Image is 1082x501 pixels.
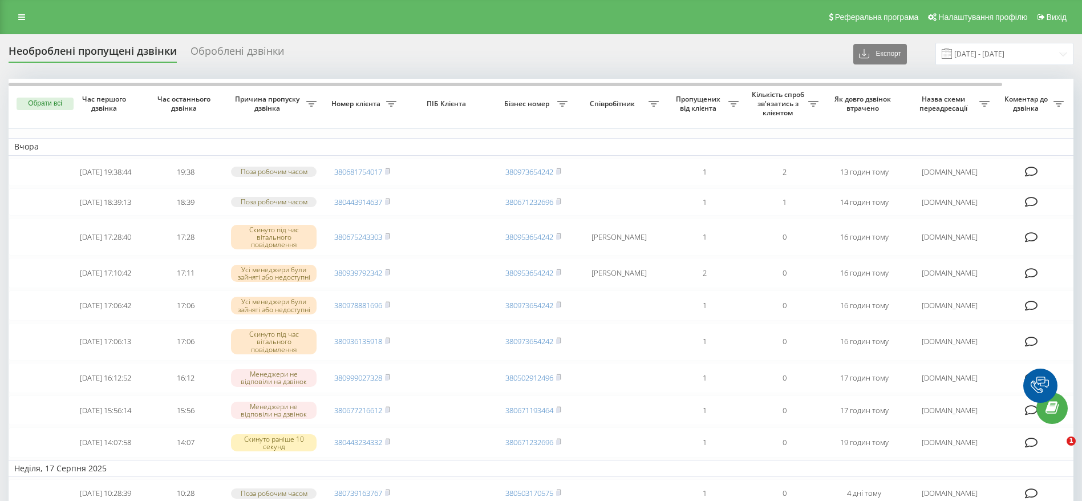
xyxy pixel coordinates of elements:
[505,405,553,415] a: 380671193464
[904,427,995,458] td: [DOMAIN_NAME]
[155,95,216,112] span: Час останнього дзвінка
[664,290,744,321] td: 1
[505,268,553,278] a: 380953654242
[505,437,553,447] a: 380671232696
[824,427,904,458] td: 19 годин тому
[231,167,317,176] div: Поза робочим часом
[824,395,904,426] td: 17 годин тому
[145,158,225,186] td: 19:38
[231,434,317,451] div: Скинуто раніше 10 секунд
[334,167,382,177] a: 380681754017
[744,363,824,393] td: 0
[499,99,557,108] span: Бізнес номер
[231,197,317,207] div: Поза робочим часом
[744,323,824,361] td: 0
[505,300,553,310] a: 380973654242
[824,158,904,186] td: 13 годин тому
[904,363,995,393] td: [DOMAIN_NAME]
[904,323,995,361] td: [DOMAIN_NAME]
[75,95,136,112] span: Час першого дзвінка
[231,265,317,282] div: Усі менеджери були зайняті або недоступні
[66,188,145,216] td: [DATE] 18:39:13
[573,218,664,256] td: [PERSON_NAME]
[664,158,744,186] td: 1
[145,395,225,426] td: 15:56
[579,99,649,108] span: Співробітник
[334,437,382,447] a: 380443234332
[744,218,824,256] td: 0
[744,258,824,288] td: 0
[145,290,225,321] td: 17:06
[664,363,744,393] td: 1
[750,90,808,117] span: Кількість спроб зв'язатись з клієнтом
[334,300,382,310] a: 380978881696
[664,188,744,216] td: 1
[904,158,995,186] td: [DOMAIN_NAME]
[824,363,904,393] td: 17 годин тому
[853,44,907,64] button: Експорт
[334,268,382,278] a: 380939792342
[1001,95,1053,112] span: Коментар до дзвінка
[744,158,824,186] td: 2
[66,427,145,458] td: [DATE] 14:07:58
[938,13,1027,22] span: Налаштування профілю
[231,402,317,419] div: Менеджери не відповіли на дзвінок
[231,369,317,386] div: Менеджери не відповіли на дзвінок
[66,258,145,288] td: [DATE] 17:10:42
[904,290,995,321] td: [DOMAIN_NAME]
[145,427,225,458] td: 14:07
[334,405,382,415] a: 380677216612
[744,427,824,458] td: 0
[412,99,484,108] span: ПІБ Клієнта
[664,427,744,458] td: 1
[664,258,744,288] td: 2
[824,258,904,288] td: 16 годин тому
[66,323,145,361] td: [DATE] 17:06:13
[505,373,553,383] a: 380502912496
[66,290,145,321] td: [DATE] 17:06:42
[231,225,317,250] div: Скинуто під час вітального повідомлення
[334,232,382,242] a: 380675243303
[833,95,895,112] span: Як довго дзвінок втрачено
[664,323,744,361] td: 1
[145,258,225,288] td: 17:11
[904,395,995,426] td: [DOMAIN_NAME]
[824,323,904,361] td: 16 годин тому
[145,218,225,256] td: 17:28
[328,99,386,108] span: Номер клієнта
[824,218,904,256] td: 16 годин тому
[505,488,553,498] a: 380503170575
[1043,437,1071,464] iframe: Intercom live chat
[145,363,225,393] td: 16:12
[505,232,553,242] a: 380953654242
[505,197,553,207] a: 380671232696
[744,290,824,321] td: 0
[9,45,177,63] div: Необроблені пропущені дзвінки
[910,95,979,112] span: Назва схеми переадресації
[744,188,824,216] td: 1
[231,297,317,314] div: Усі менеджери були зайняті або недоступні
[664,395,744,426] td: 1
[66,218,145,256] td: [DATE] 17:28:40
[664,218,744,256] td: 1
[1047,13,1067,22] span: Вихід
[904,218,995,256] td: [DOMAIN_NAME]
[505,336,553,346] a: 380973654242
[145,323,225,361] td: 17:06
[66,395,145,426] td: [DATE] 15:56:14
[334,373,382,383] a: 380999027328
[231,488,317,498] div: Поза робочим часом
[231,329,317,354] div: Скинуто під час вітального повідомлення
[835,13,919,22] span: Реферальна програма
[670,95,728,112] span: Пропущених від клієнта
[824,188,904,216] td: 14 годин тому
[824,290,904,321] td: 16 годин тому
[231,95,306,112] span: Причина пропуску дзвінка
[505,167,553,177] a: 380973654242
[66,363,145,393] td: [DATE] 16:12:52
[744,395,824,426] td: 0
[66,158,145,186] td: [DATE] 19:38:44
[334,488,382,498] a: 380739163767
[573,258,664,288] td: [PERSON_NAME]
[904,188,995,216] td: [DOMAIN_NAME]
